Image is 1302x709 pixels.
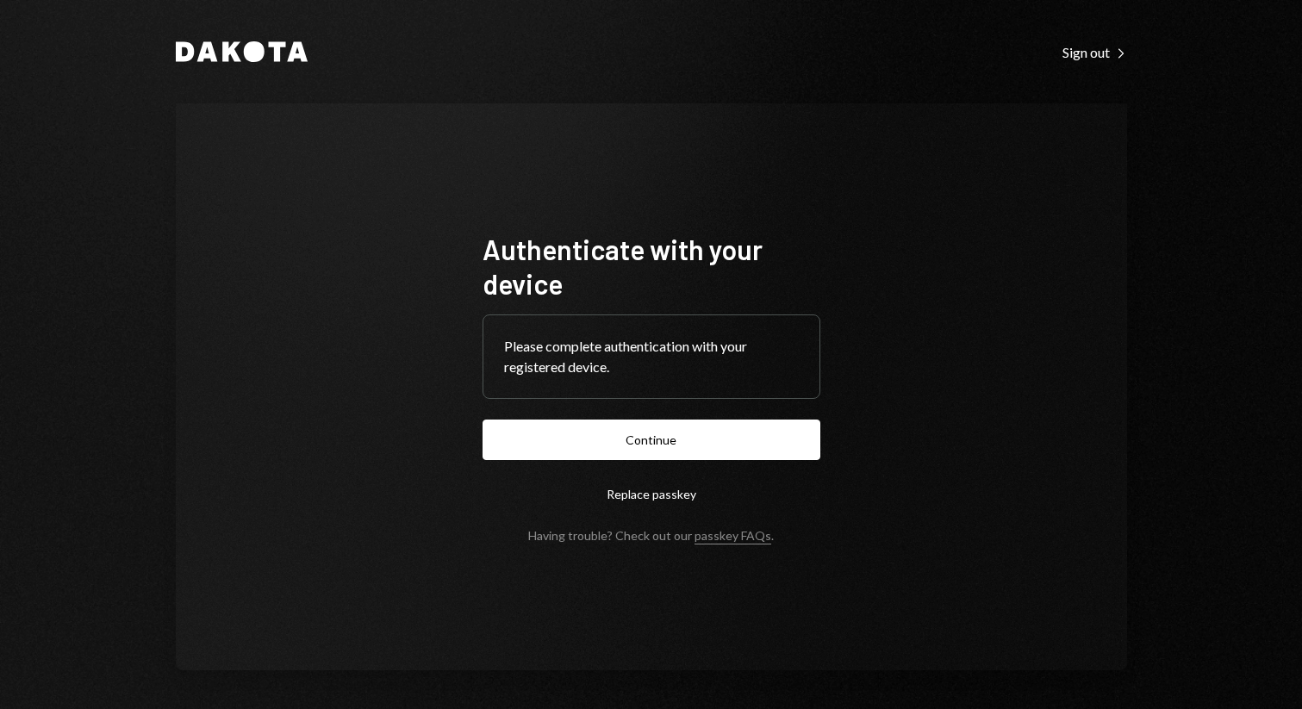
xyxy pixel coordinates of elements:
button: Continue [483,420,820,460]
div: Please complete authentication with your registered device. [504,336,799,377]
a: passkey FAQs [695,528,771,544]
div: Sign out [1062,44,1127,61]
button: Replace passkey [483,474,820,514]
a: Sign out [1062,42,1127,61]
h1: Authenticate with your device [483,232,820,301]
div: Having trouble? Check out our . [528,528,774,543]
